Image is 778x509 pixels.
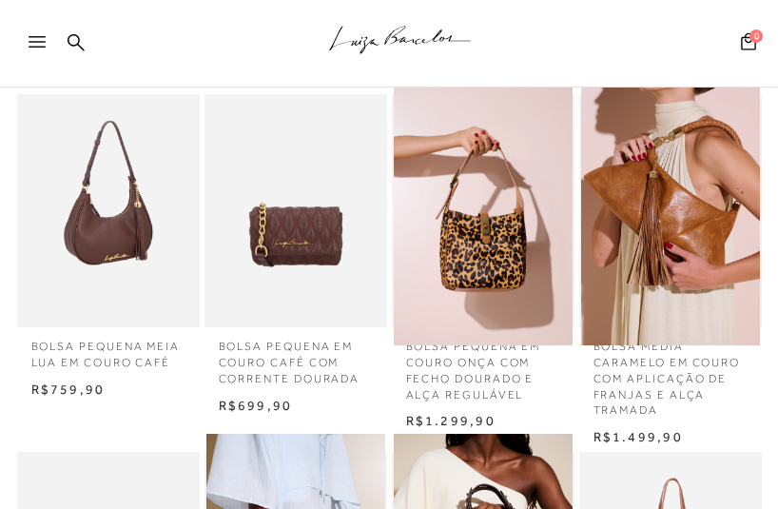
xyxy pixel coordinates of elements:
img: BOLSA PEQUENA EM COURO CAFÉ COM CORRENTE DOURADA [206,77,385,345]
span: R$699,90 [219,398,293,413]
a: BOLSA PEQUENA EM COURO CAFÉ COM CORRENTE DOURADA [204,327,387,386]
span: R$1.299,90 [406,413,496,428]
a: BOLSA MÉDIA CARAMELO EM COURO COM APLICAÇÃO DE FRANJAS E ALÇA TRAMADA BOLSA MÉDIA CARAMELO EM COU... [581,77,760,345]
a: BOLSA MÉDIA CARAMELO EM COURO COM APLICAÇÃO DE FRANJAS E ALÇA TRAMADA [579,327,762,419]
a: BOLSA PEQUENA EM COURO ONÇA COM FECHO DOURADO E ALÇA REGULÁVEL [392,327,574,402]
a: BOLSA PEQUENA EM COURO ONÇA COM FECHO DOURADO E ALÇA REGULÁVEL BOLSA PEQUENA EM COURO ONÇA COM FE... [394,77,573,345]
span: R$759,90 [31,382,106,397]
img: BOLSA PEQUENA EM COURO ONÇA COM FECHO DOURADO E ALÇA REGULÁVEL [394,77,573,345]
span: 0 [749,29,763,43]
a: BOLSA PEQUENA MEIA LUA EM COURO CAFÉ [17,327,200,371]
span: R$1.499,90 [593,429,683,444]
button: 0 [735,31,762,57]
img: BOLSA MÉDIA CARAMELO EM COURO COM APLICAÇÃO DE FRANJAS E ALÇA TRAMADA [581,77,760,345]
a: BOLSA PEQUENA EM COURO CAFÉ COM CORRENTE DOURADA BOLSA PEQUENA EM COURO CAFÉ COM CORRENTE DOURADA [206,77,385,345]
img: BOLSA PEQUENA MEIA LUA EM COURO CAFÉ [19,77,198,345]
